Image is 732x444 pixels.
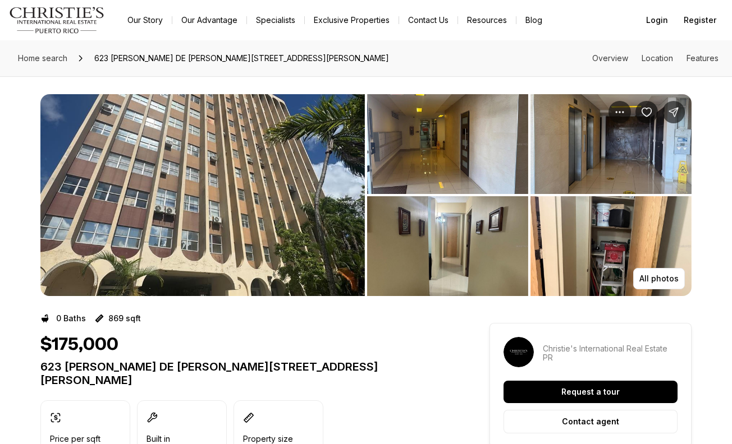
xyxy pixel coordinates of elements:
[687,53,719,63] a: Skip to: Features
[504,410,678,433] button: Contact agent
[504,381,678,403] button: Request a tour
[367,94,528,194] button: View image gallery
[367,196,528,296] button: View image gallery
[9,7,105,34] img: logo
[40,94,365,296] button: View image gallery
[90,49,394,67] span: 623 [PERSON_NAME] DE [PERSON_NAME][STREET_ADDRESS][PERSON_NAME]
[543,344,678,362] p: Christie's International Real Estate PR
[530,94,692,194] button: View image gallery
[172,12,246,28] a: Our Advantage
[458,12,516,28] a: Resources
[40,94,365,296] li: 1 of 6
[635,101,658,123] button: Save Property: 623 PONCE DE LEÓN #1201B
[367,94,692,296] li: 2 of 6
[399,12,457,28] button: Contact Us
[247,12,304,28] a: Specialists
[633,268,685,289] button: All photos
[592,54,719,63] nav: Page section menu
[147,434,170,443] p: Built in
[40,94,692,296] div: Listing Photos
[561,387,620,396] p: Request a tour
[108,314,141,323] p: 869 sqft
[639,274,679,283] p: All photos
[592,53,628,63] a: Skip to: Overview
[639,9,675,31] button: Login
[243,434,293,443] p: Property size
[50,434,100,443] p: Price per sqft
[684,16,716,25] span: Register
[642,53,673,63] a: Skip to: Location
[118,12,172,28] a: Our Story
[56,314,86,323] p: 0 Baths
[530,196,692,296] button: View image gallery
[562,417,619,426] p: Contact agent
[18,53,67,63] span: Home search
[305,12,399,28] a: Exclusive Properties
[646,16,668,25] span: Login
[40,334,118,355] h1: $175,000
[609,101,631,123] button: Property options
[662,101,685,123] button: Share Property: 623 PONCE DE LEÓN #1201B
[677,9,723,31] button: Register
[516,12,551,28] a: Blog
[40,360,449,387] p: 623 [PERSON_NAME] DE [PERSON_NAME][STREET_ADDRESS][PERSON_NAME]
[13,49,72,67] a: Home search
